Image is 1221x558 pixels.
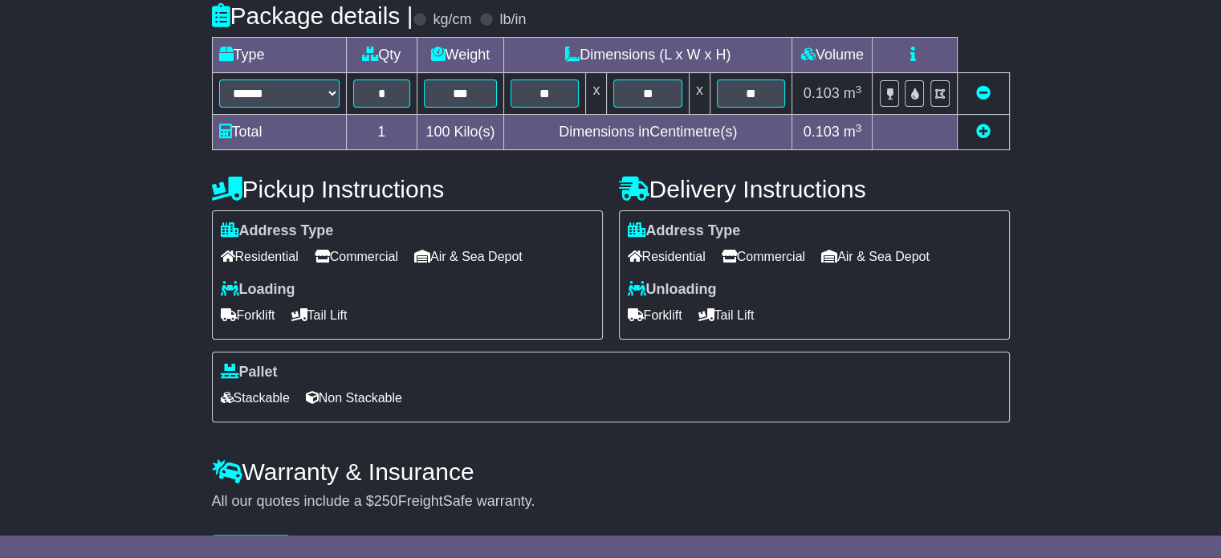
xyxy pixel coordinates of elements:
span: Commercial [722,244,805,269]
a: Remove this item [976,85,991,101]
td: 1 [346,115,417,150]
span: Residential [628,244,706,269]
label: Address Type [221,222,334,240]
span: 0.103 [804,124,840,140]
span: Tail Lift [698,303,755,328]
td: Dimensions in Centimetre(s) [503,115,792,150]
td: Qty [346,38,417,73]
span: Tail Lift [291,303,348,328]
td: x [689,73,710,115]
div: All our quotes include a $ FreightSafe warranty. [212,493,1010,511]
h4: Package details | [212,2,413,29]
span: 0.103 [804,85,840,101]
td: Dimensions (L x W x H) [503,38,792,73]
span: Air & Sea Depot [821,244,930,269]
span: Residential [221,244,299,269]
span: 250 [374,493,398,509]
td: Weight [417,38,503,73]
span: Stackable [221,385,290,410]
span: Air & Sea Depot [414,244,523,269]
sup: 3 [856,83,862,96]
span: 100 [425,124,450,140]
span: m [844,85,862,101]
span: Non Stackable [306,385,402,410]
label: Pallet [221,364,278,381]
td: x [586,73,607,115]
td: Type [212,38,346,73]
label: Loading [221,281,295,299]
label: kg/cm [433,11,471,29]
label: Unloading [628,281,717,299]
td: Kilo(s) [417,115,503,150]
h4: Pickup Instructions [212,176,603,202]
span: Forklift [221,303,275,328]
h4: Delivery Instructions [619,176,1010,202]
td: Total [212,115,346,150]
td: Volume [792,38,873,73]
span: Forklift [628,303,682,328]
label: lb/in [499,11,526,29]
span: m [844,124,862,140]
span: Commercial [315,244,398,269]
sup: 3 [856,122,862,134]
h4: Warranty & Insurance [212,458,1010,485]
label: Address Type [628,222,741,240]
a: Add new item [976,124,991,140]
